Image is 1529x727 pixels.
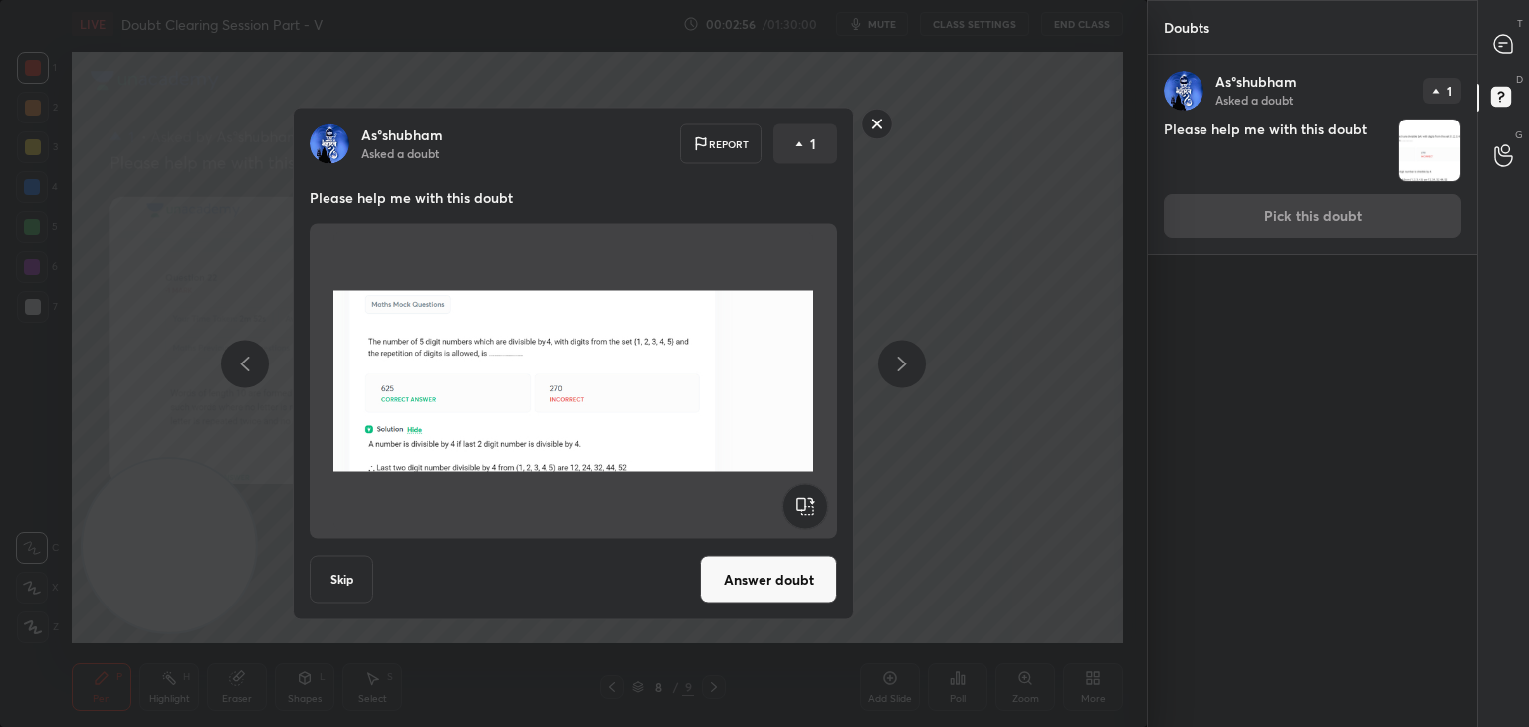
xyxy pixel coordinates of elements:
p: Please help me with this doubt [310,188,837,208]
p: T [1517,16,1523,31]
div: Report [680,124,762,164]
img: 83b6e1016bdc4db7863251709436b431.jpg [310,124,349,164]
img: 175980977309IGKD.png [333,232,813,531]
p: Doubts [1148,1,1225,54]
h4: Please help me with this doubt [1164,119,1390,182]
p: Asked a doubt [1215,92,1293,108]
img: 175980977309IGKD.png [1399,120,1460,181]
p: 1 [1447,85,1452,97]
p: 1 [810,134,816,154]
p: As°shubham [361,127,443,143]
p: Asked a doubt [361,145,439,161]
button: Answer doubt [700,556,837,604]
p: D [1516,72,1523,87]
button: Skip [310,556,373,604]
p: As°shubham [1215,74,1297,90]
img: 83b6e1016bdc4db7863251709436b431.jpg [1164,71,1203,111]
p: G [1515,127,1523,142]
